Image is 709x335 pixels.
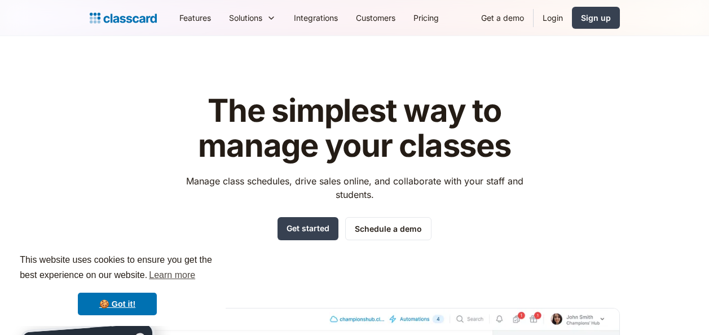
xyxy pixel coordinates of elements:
[572,7,620,29] a: Sign up
[220,5,285,30] div: Solutions
[170,5,220,30] a: Features
[229,12,262,24] div: Solutions
[9,243,226,326] div: cookieconsent
[345,217,431,240] a: Schedule a demo
[347,5,404,30] a: Customers
[147,267,197,284] a: learn more about cookies
[534,5,572,30] a: Login
[285,5,347,30] a: Integrations
[175,94,534,163] h1: The simplest way to manage your classes
[20,253,215,284] span: This website uses cookies to ensure you get the best experience on our website.
[278,217,338,240] a: Get started
[472,5,533,30] a: Get a demo
[78,293,157,315] a: dismiss cookie message
[90,10,157,26] a: home
[175,174,534,201] p: Manage class schedules, drive sales online, and collaborate with your staff and students.
[581,12,611,24] div: Sign up
[404,5,448,30] a: Pricing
